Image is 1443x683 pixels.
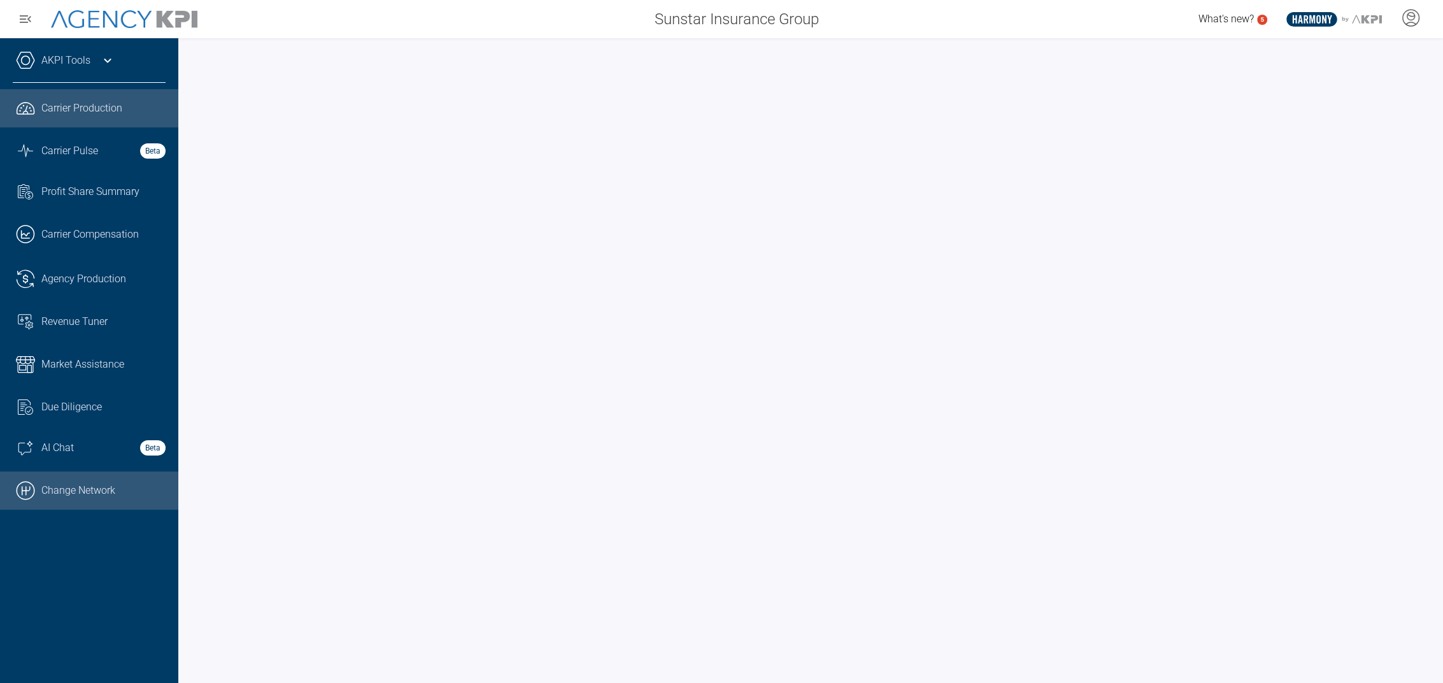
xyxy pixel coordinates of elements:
a: AKPI Tools [41,53,90,68]
span: Carrier Pulse [41,143,98,159]
span: Agency Production [41,271,126,287]
strong: Beta [140,440,166,456]
a: 5 [1257,15,1267,25]
span: Profit Share Summary [41,184,139,199]
span: Due Diligence [41,399,102,415]
img: AgencyKPI [51,10,197,29]
span: AI Chat [41,440,74,456]
span: Revenue Tuner [41,314,108,329]
span: Sunstar Insurance Group [655,8,819,31]
strong: Beta [140,143,166,159]
span: Carrier Compensation [41,227,139,242]
span: What's new? [1198,13,1254,25]
text: 5 [1260,16,1264,23]
span: Market Assistance [41,357,124,372]
span: Carrier Production [41,101,122,116]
